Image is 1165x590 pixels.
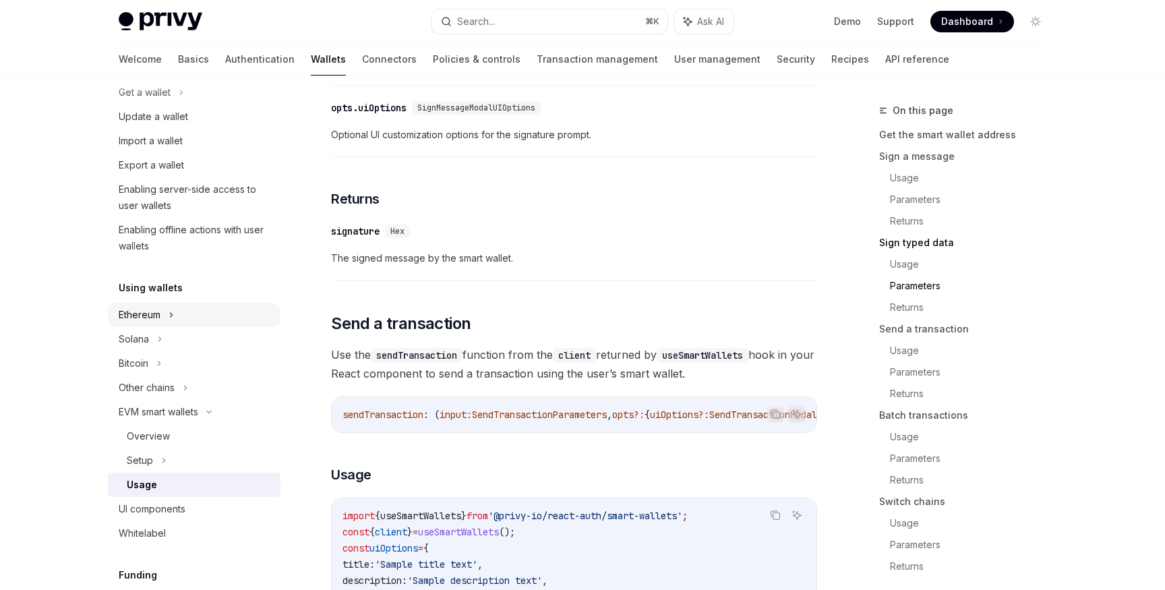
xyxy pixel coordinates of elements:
a: Basics [178,43,209,76]
a: Update a wallet [108,105,280,129]
span: const [342,542,369,554]
span: uiOptions [650,409,698,421]
button: Copy the contents from the code block [767,405,784,423]
a: Usage [108,473,280,497]
a: Policies & controls [433,43,520,76]
span: ; [682,510,688,522]
span: ?: [698,409,709,421]
div: Other chains [119,380,175,396]
a: Sign a message [879,146,1057,167]
a: User management [674,43,760,76]
div: signature [331,225,380,238]
code: client [553,348,596,363]
a: Import a wallet [108,129,280,153]
a: UI components [108,497,280,521]
a: Usage [890,426,1057,448]
img: light logo [119,12,202,31]
span: , [542,574,547,587]
span: from [467,510,488,522]
span: : [467,409,472,421]
a: Enabling server-side access to user wallets [108,177,280,218]
a: Wallets [311,43,346,76]
span: uiOptions [369,542,418,554]
div: Search... [457,13,495,30]
span: useSmartWallets [380,510,461,522]
div: Update a wallet [119,109,188,125]
span: '@privy-io/react-auth/smart-wallets' [488,510,682,522]
a: Returns [890,210,1057,232]
span: (); [499,526,515,538]
a: Get the smart wallet address [879,124,1057,146]
span: , [607,409,612,421]
a: Usage [890,512,1057,534]
div: Usage [127,477,157,493]
a: Dashboard [930,11,1014,32]
span: 'Sample description text' [407,574,542,587]
a: Recipes [831,43,869,76]
div: Enabling offline actions with user wallets [119,222,272,254]
a: Usage [890,340,1057,361]
span: input [440,409,467,421]
a: Parameters [890,534,1057,556]
h5: Using wallets [119,280,183,296]
div: opts.uiOptions [331,101,407,115]
div: Bitcoin [119,355,148,372]
span: description: [342,574,407,587]
a: Switch chains [879,491,1057,512]
a: Parameters [890,448,1057,469]
a: Authentication [225,43,295,76]
a: Returns [890,383,1057,405]
a: Parameters [890,275,1057,297]
span: On this page [893,102,953,119]
span: SendTransactionParameters [472,409,607,421]
a: Returns [890,469,1057,491]
a: Returns [890,297,1057,318]
span: import [342,510,375,522]
a: Welcome [119,43,162,76]
span: } [461,510,467,522]
div: Overview [127,428,170,444]
a: Send a transaction [879,318,1057,340]
span: const [342,526,369,538]
span: The signed message by the smart wallet. [331,250,817,266]
span: Ask AI [697,15,724,28]
a: Security [777,43,815,76]
div: UI components [119,501,185,517]
span: , [477,558,483,570]
span: } [407,526,413,538]
span: title: [342,558,375,570]
a: Export a wallet [108,153,280,177]
span: sendTransaction [342,409,423,421]
a: Enabling offline actions with user wallets [108,218,280,258]
span: Returns [331,189,380,208]
div: Import a wallet [119,133,183,149]
button: Ask AI [788,506,806,524]
a: Usage [890,254,1057,275]
a: Returns [890,556,1057,577]
div: Solana [119,331,149,347]
span: client [375,526,407,538]
a: Whitelabel [108,521,280,545]
a: Overview [108,424,280,448]
span: Use the function from the returned by hook in your React component to send a transaction using th... [331,345,817,383]
button: Ask AI [674,9,734,34]
span: useSmartWallets [418,526,499,538]
span: { [645,409,650,421]
span: : ( [423,409,440,421]
button: Ask AI [788,405,806,423]
a: Demo [834,15,861,28]
a: Sign typed data [879,232,1057,254]
div: Enabling server-side access to user wallets [119,181,272,214]
span: { [375,510,380,522]
span: Optional UI customization options for the signature prompt. [331,127,817,143]
span: 'Sample title text' [375,558,477,570]
a: Batch transactions [879,405,1057,426]
code: sendTransaction [371,348,462,363]
div: Ethereum [119,307,160,323]
a: API reference [885,43,949,76]
a: Parameters [890,189,1057,210]
span: ?: [634,409,645,421]
span: { [423,542,429,554]
a: Usage [890,167,1057,189]
button: Toggle dark mode [1025,11,1046,32]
